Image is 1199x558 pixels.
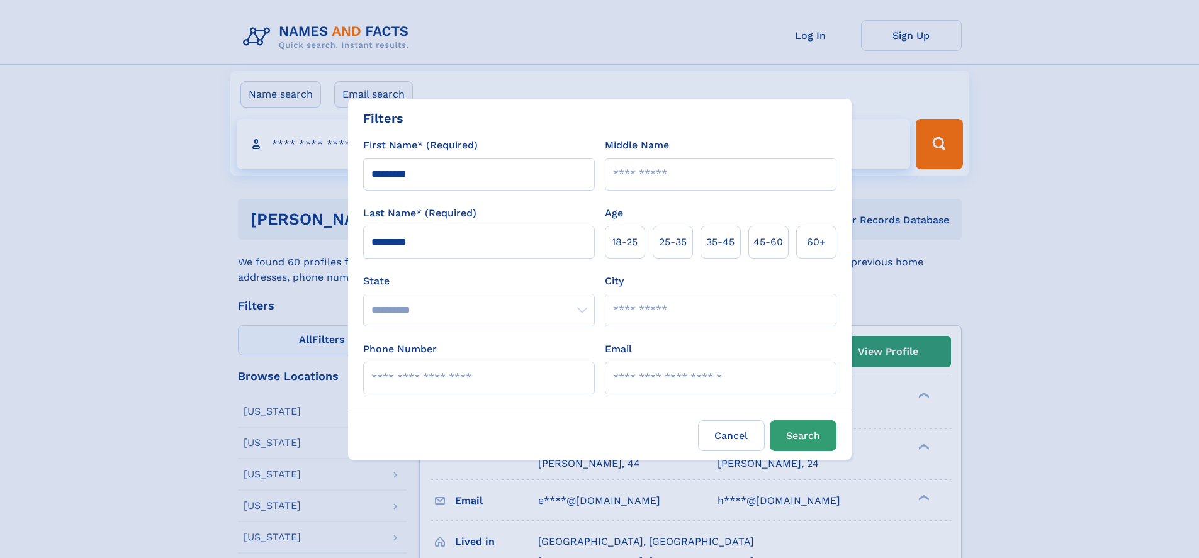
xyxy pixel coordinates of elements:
[807,235,826,250] span: 60+
[659,235,687,250] span: 25‑35
[753,235,783,250] span: 45‑60
[605,342,632,357] label: Email
[363,138,478,153] label: First Name* (Required)
[363,109,403,128] div: Filters
[706,235,735,250] span: 35‑45
[698,420,765,451] label: Cancel
[363,206,476,221] label: Last Name* (Required)
[770,420,836,451] button: Search
[605,206,623,221] label: Age
[605,274,624,289] label: City
[612,235,638,250] span: 18‑25
[363,274,595,289] label: State
[363,342,437,357] label: Phone Number
[605,138,669,153] label: Middle Name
